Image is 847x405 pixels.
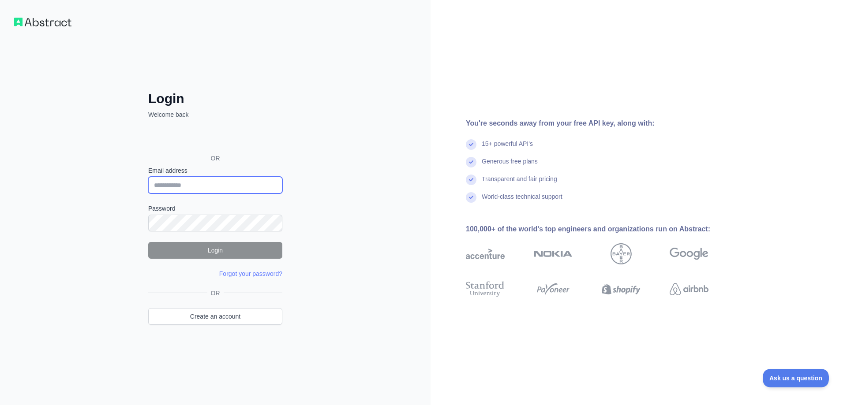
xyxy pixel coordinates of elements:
[219,270,282,277] a: Forgot your password?
[482,139,533,157] div: 15+ powerful API's
[482,192,562,210] div: World-class technical support
[534,279,573,299] img: payoneer
[148,166,282,175] label: Email address
[670,279,708,299] img: airbnb
[602,279,641,299] img: shopify
[148,242,282,259] button: Login
[534,243,573,264] img: nokia
[14,18,71,26] img: Workflow
[148,308,282,325] a: Create an account
[482,175,557,192] div: Transparent and fair pricing
[482,157,538,175] div: Generous free plans
[611,243,632,264] img: bayer
[466,157,476,167] img: check mark
[148,110,282,119] p: Welcome back
[466,279,505,299] img: stanford university
[466,118,737,129] div: You're seconds away from your free API key, along with:
[466,139,476,150] img: check mark
[466,175,476,185] img: check mark
[204,154,227,163] span: OR
[466,192,476,203] img: check mark
[144,129,285,148] iframe: Sign in with Google Button
[207,289,224,297] span: OR
[148,204,282,213] label: Password
[148,91,282,107] h2: Login
[670,243,708,264] img: google
[466,224,737,234] div: 100,000+ of the world's top engineers and organizations run on Abstract:
[466,243,505,264] img: accenture
[763,369,829,387] iframe: Toggle Customer Support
